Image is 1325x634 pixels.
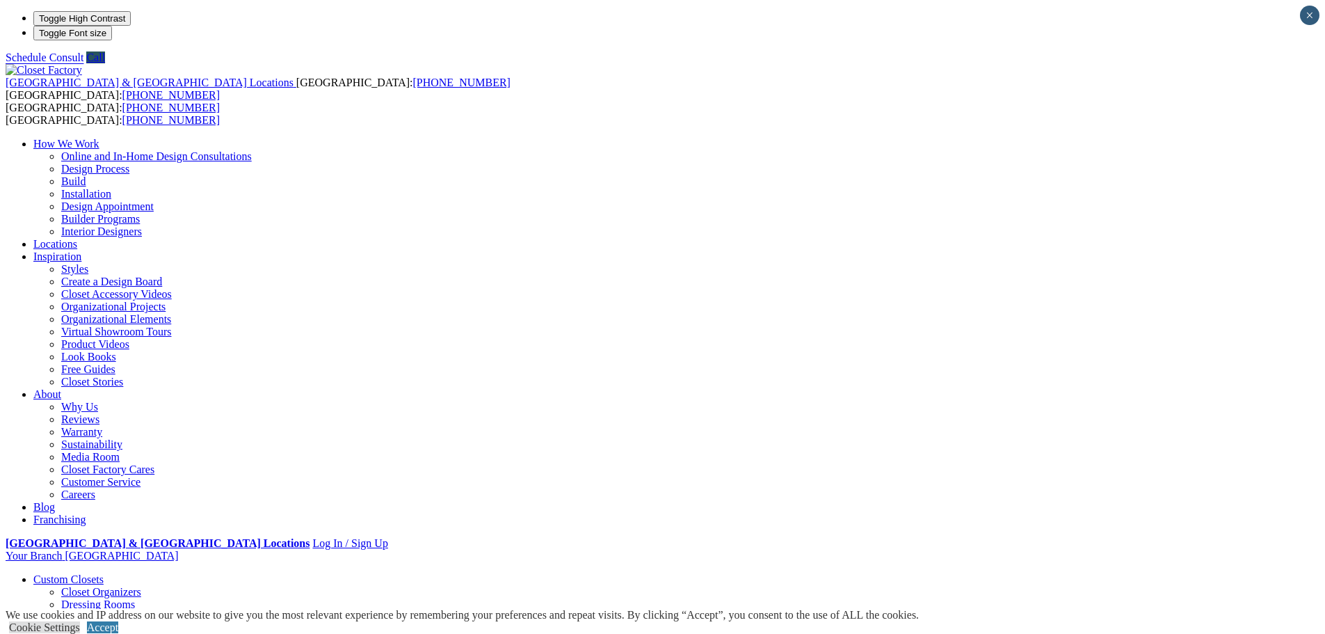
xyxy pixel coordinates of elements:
a: Look Books [61,351,116,363]
a: Sustainability [61,438,122,450]
a: Warranty [61,426,102,438]
a: About [33,388,61,400]
a: Locations [33,238,77,250]
a: Installation [61,188,111,200]
a: Your Branch [GEOGRAPHIC_DATA] [6,550,179,562]
a: Organizational Elements [61,313,171,325]
a: Reviews [61,413,99,425]
a: [PHONE_NUMBER] [122,102,220,113]
a: Franchising [33,514,86,525]
a: Organizational Projects [61,301,166,312]
span: [GEOGRAPHIC_DATA]: [GEOGRAPHIC_DATA]: [6,77,511,101]
a: Cookie Settings [9,621,80,633]
a: Schedule Consult [6,51,83,63]
div: We use cookies and IP address on our website to give you the most relevant experience by remember... [6,609,919,621]
a: Builder Programs [61,213,140,225]
span: Toggle Font size [39,28,106,38]
a: [PHONE_NUMBER] [122,114,220,126]
a: Create a Design Board [61,276,162,287]
a: Media Room [61,451,120,463]
img: Closet Factory [6,64,82,77]
a: Closet Stories [61,376,123,388]
a: How We Work [33,138,99,150]
a: Log In / Sign Up [312,537,387,549]
span: [GEOGRAPHIC_DATA] & [GEOGRAPHIC_DATA] Locations [6,77,294,88]
a: Call [86,51,105,63]
a: Accept [87,621,118,633]
span: [GEOGRAPHIC_DATA] [65,550,178,562]
a: Dressing Rooms [61,599,135,610]
a: Virtual Showroom Tours [61,326,172,338]
a: Why Us [61,401,98,413]
a: [GEOGRAPHIC_DATA] & [GEOGRAPHIC_DATA] Locations [6,77,296,88]
button: Close [1300,6,1319,25]
a: Online and In-Home Design Consultations [61,150,252,162]
a: Styles [61,263,88,275]
a: Build [61,175,86,187]
span: Toggle High Contrast [39,13,125,24]
a: Custom Closets [33,573,104,585]
a: [GEOGRAPHIC_DATA] & [GEOGRAPHIC_DATA] Locations [6,537,310,549]
a: Customer Service [61,476,140,488]
span: Your Branch [6,550,62,562]
a: Design Process [61,163,129,175]
a: [PHONE_NUMBER] [412,77,510,88]
a: Inspiration [33,251,81,262]
span: [GEOGRAPHIC_DATA]: [GEOGRAPHIC_DATA]: [6,102,220,126]
a: Careers [61,489,95,500]
a: Interior Designers [61,225,142,237]
a: Product Videos [61,338,129,350]
a: Closet Factory Cares [61,463,154,475]
a: Closet Accessory Videos [61,288,172,300]
button: Toggle Font size [33,26,112,40]
a: Closet Organizers [61,586,141,598]
a: Free Guides [61,363,115,375]
a: [PHONE_NUMBER] [122,89,220,101]
a: Blog [33,501,55,513]
a: Design Appointment [61,200,154,212]
button: Toggle High Contrast [33,11,131,26]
